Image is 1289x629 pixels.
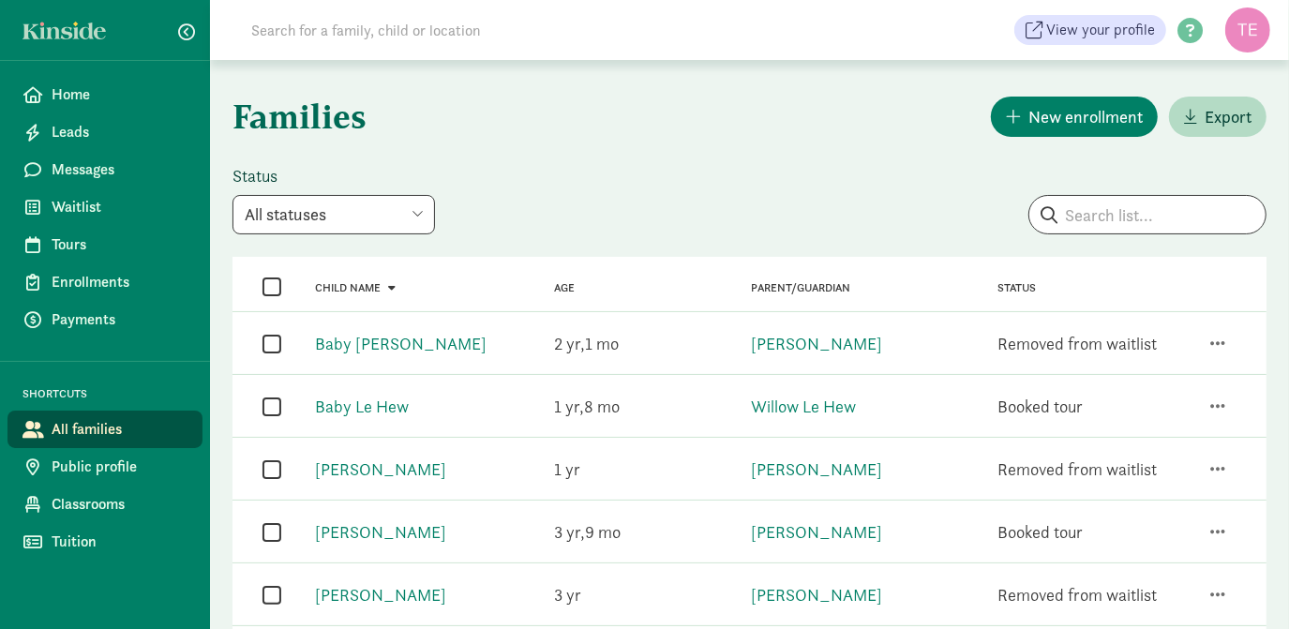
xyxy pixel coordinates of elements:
[751,333,882,354] a: [PERSON_NAME]
[315,396,409,417] a: Baby Le Hew
[1014,15,1166,45] a: View your profile
[7,448,202,486] a: Public profile
[7,151,202,188] a: Messages
[52,196,187,218] span: Waitlist
[315,458,446,480] a: [PERSON_NAME]
[7,188,202,226] a: Waitlist
[52,233,187,256] span: Tours
[585,521,621,543] span: 9
[7,113,202,151] a: Leads
[240,11,766,49] input: Search for a family, child or location
[7,301,202,338] a: Payments
[232,82,746,150] h1: Families
[315,281,381,294] span: Child name
[1029,196,1266,233] input: Search list...
[52,158,187,181] span: Messages
[7,226,202,263] a: Tours
[554,584,581,606] span: 3
[554,458,580,480] span: 1
[7,411,202,448] a: All families
[584,396,620,417] span: 8
[315,584,446,606] a: [PERSON_NAME]
[52,83,187,106] span: Home
[991,97,1158,137] button: New enrollment
[52,418,187,441] span: All families
[998,394,1084,419] div: Booked tour
[585,333,619,354] span: 1
[7,486,202,523] a: Classrooms
[998,582,1158,607] div: Removed from waitlist
[52,308,187,331] span: Payments
[998,519,1084,545] div: Booked tour
[1169,97,1267,137] button: Export
[998,281,1037,294] span: Status
[554,281,575,294] a: Age
[232,165,435,187] label: Status
[1028,104,1143,129] span: New enrollment
[315,521,446,543] a: [PERSON_NAME]
[554,333,585,354] span: 2
[998,457,1158,482] div: Removed from waitlist
[52,271,187,293] span: Enrollments
[751,458,882,480] a: [PERSON_NAME]
[52,121,187,143] span: Leads
[7,523,202,561] a: Tuition
[7,263,202,301] a: Enrollments
[751,396,856,417] a: Willow Le Hew
[998,331,1158,356] div: Removed from waitlist
[52,456,187,478] span: Public profile
[751,584,882,606] a: [PERSON_NAME]
[554,521,585,543] span: 3
[7,76,202,113] a: Home
[315,281,396,294] a: Child name
[315,333,487,354] a: Baby [PERSON_NAME]
[751,521,882,543] a: [PERSON_NAME]
[1046,19,1155,41] span: View your profile
[751,281,850,294] a: Parent/Guardian
[52,493,187,516] span: Classrooms
[554,396,584,417] span: 1
[1205,104,1252,129] span: Export
[52,531,187,553] span: Tuition
[1195,539,1289,629] iframe: Chat Widget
